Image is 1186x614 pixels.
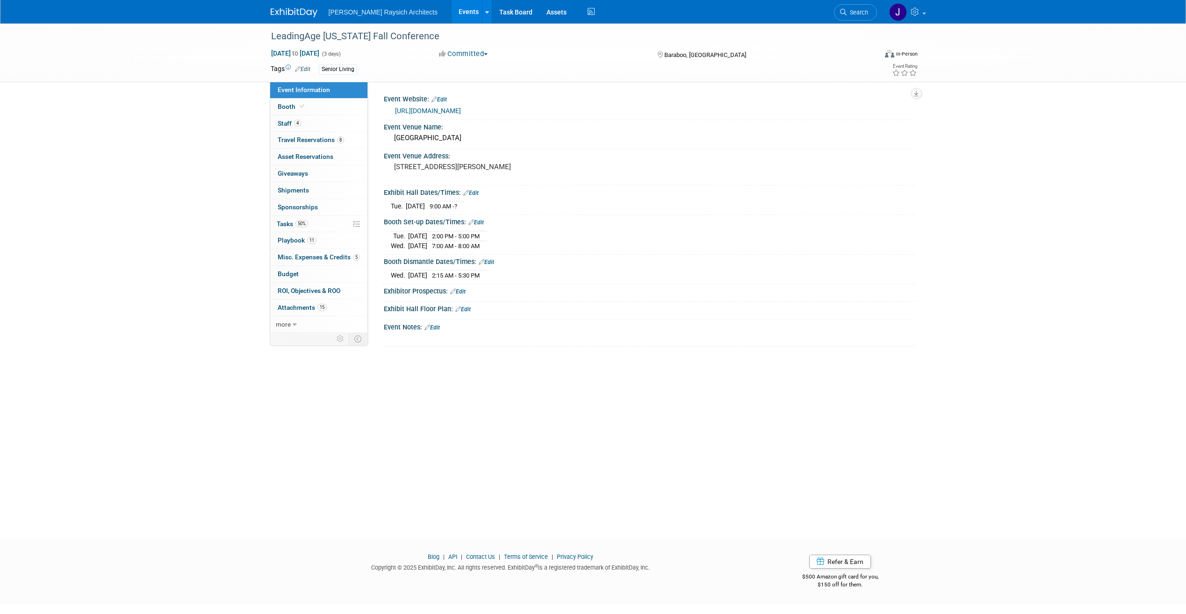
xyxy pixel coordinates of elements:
a: Sponsorships [270,199,367,215]
span: Search [847,9,868,16]
a: Blog [428,553,439,560]
span: Tasks [277,220,308,228]
span: Budget [278,270,299,278]
div: Event Rating [892,64,917,69]
span: | [459,553,465,560]
span: to [291,50,300,57]
i: Booth reservation complete [300,104,304,109]
span: 4 [294,120,301,127]
span: ? [454,203,457,210]
a: Edit [479,259,494,265]
td: Tue. [391,231,408,241]
div: Event Venue Name: [384,120,916,132]
a: Edit [431,96,447,103]
div: Exhibit Hall Dates/Times: [384,186,916,198]
td: Wed. [391,241,408,251]
sup: ® [535,564,538,569]
div: Event Website: [384,92,916,104]
a: Edit [468,219,484,226]
span: (3 days) [321,51,341,57]
img: Jenna Hammer [889,3,907,21]
a: Edit [450,288,466,295]
a: Contact Us [466,553,495,560]
span: Shipments [278,186,309,194]
a: Tasks50% [270,216,367,232]
span: Baraboo, [GEOGRAPHIC_DATA] [664,51,746,58]
a: Misc. Expenses & Credits5 [270,249,367,265]
a: Privacy Policy [557,553,593,560]
span: Booth [278,103,306,110]
span: Attachments [278,304,327,311]
div: $500 Amazon gift card for you, [765,567,916,588]
img: ExhibitDay [271,8,317,17]
div: Event Format [822,49,918,63]
span: Staff [278,120,301,127]
td: Tags [271,64,310,75]
a: Terms of Service [504,553,548,560]
div: Event Notes: [384,320,916,332]
span: [PERSON_NAME] Raysich Architects [329,8,438,16]
a: Edit [424,324,440,331]
a: Edit [455,306,471,313]
span: 2:00 PM - 5:00 PM [432,233,480,240]
div: LeadingAge [US_STATE] Fall Conference [268,28,863,45]
a: more [270,316,367,333]
span: Misc. Expenses & Credits [278,253,360,261]
a: Travel Reservations8 [270,132,367,148]
span: 50% [295,220,308,227]
span: 9:00 AM - [430,203,457,210]
div: Senior Living [319,64,357,74]
td: Personalize Event Tab Strip [332,333,349,345]
td: Toggle Event Tabs [348,333,367,345]
span: Giveaways [278,170,308,177]
div: In-Person [896,50,918,57]
td: Wed. [391,271,408,280]
button: Committed [436,49,491,59]
div: Exhibitor Prospectus: [384,284,916,296]
a: Playbook11 [270,232,367,249]
span: 15 [317,304,327,311]
a: Edit [295,66,310,72]
td: [DATE] [408,271,427,280]
div: Exhibit Hall Floor Plan: [384,302,916,314]
a: Shipments [270,182,367,199]
span: Event Information [278,86,330,93]
span: Asset Reservations [278,153,333,160]
div: [GEOGRAPHIC_DATA] [391,131,909,145]
a: Budget [270,266,367,282]
span: 8 [337,136,344,143]
td: [DATE] [408,231,427,241]
td: [DATE] [408,241,427,251]
pre: [STREET_ADDRESS][PERSON_NAME] [394,163,595,171]
a: Event Information [270,82,367,98]
div: $150 off for them. [765,581,916,589]
a: Giveaways [270,165,367,182]
span: ROI, Objectives & ROO [278,287,340,294]
span: 11 [307,237,316,244]
a: Edit [463,190,479,196]
a: Attachments15 [270,300,367,316]
span: | [549,553,555,560]
a: [URL][DOMAIN_NAME] [395,107,461,114]
div: Booth Set-up Dates/Times: [384,215,916,227]
span: 7:00 AM - 8:00 AM [432,243,480,250]
td: Tue. [391,201,406,211]
a: ROI, Objectives & ROO [270,283,367,299]
span: 2:15 AM - 5:30 PM [432,272,480,279]
a: Search [834,4,877,21]
span: [DATE] [DATE] [271,49,320,57]
a: Asset Reservations [270,149,367,165]
div: Copyright © 2025 ExhibitDay, Inc. All rights reserved. ExhibitDay is a registered trademark of Ex... [271,561,751,572]
span: 5 [353,254,360,261]
span: | [441,553,447,560]
span: Travel Reservations [278,136,344,143]
span: more [276,321,291,328]
td: [DATE] [406,201,425,211]
a: Booth [270,99,367,115]
a: Refer & Earn [809,555,871,569]
a: Staff4 [270,115,367,132]
a: API [448,553,457,560]
div: Booth Dismantle Dates/Times: [384,255,916,267]
img: Format-Inperson.png [885,50,894,57]
div: Event Venue Address: [384,149,916,161]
